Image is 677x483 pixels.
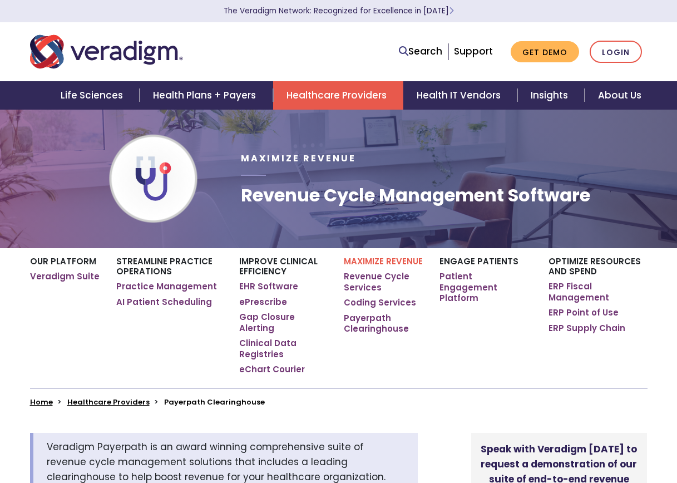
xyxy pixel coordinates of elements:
img: Veradigm logo [30,33,183,70]
a: About Us [585,81,655,110]
a: Get Demo [511,41,579,63]
a: Clinical Data Registries [239,338,328,359]
a: Healthcare Providers [67,397,150,407]
a: Payerpath Clearinghouse [344,313,423,334]
a: Home [30,397,53,407]
a: ERP Supply Chain [548,323,625,334]
span: Maximize Revenue [241,152,356,165]
a: eChart Courier [239,364,305,375]
a: Patient Engagement Platform [439,271,532,304]
a: Coding Services [344,297,416,308]
a: The Veradigm Network: Recognized for Excellence in [DATE]Learn More [224,6,454,16]
a: AI Patient Scheduling [116,297,212,308]
a: Health IT Vendors [403,81,517,110]
a: Support [454,45,493,58]
span: Learn More [449,6,454,16]
a: EHR Software [239,281,298,292]
a: Healthcare Providers [273,81,403,110]
h1: Revenue Cycle Management Software [241,185,590,206]
a: Login [590,41,642,63]
a: Gap Closure Alerting [239,312,328,333]
a: ePrescribe [239,297,287,308]
a: Life Sciences [47,81,140,110]
a: ERP Fiscal Management [548,281,647,303]
a: Revenue Cycle Services [344,271,423,293]
a: Veradigm Suite [30,271,100,282]
a: Health Plans + Payers [140,81,273,110]
a: Search [399,44,442,59]
a: ERP Point of Use [548,307,619,318]
a: Insights [517,81,585,110]
a: Practice Management [116,281,217,292]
